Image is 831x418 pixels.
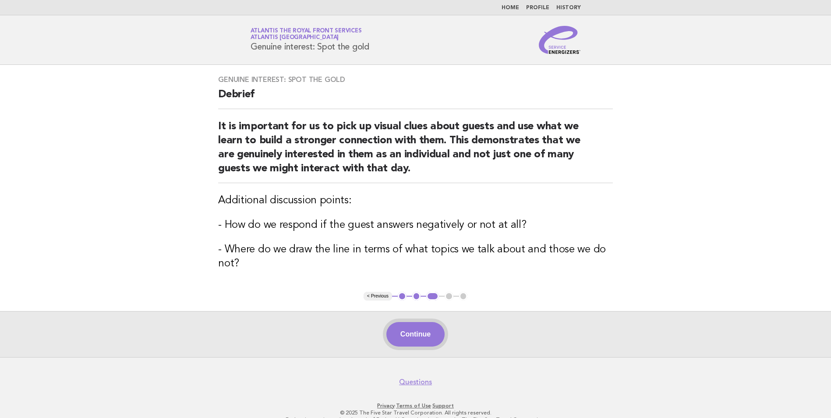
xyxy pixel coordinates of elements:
[218,88,613,109] h2: Debrief
[148,402,684,409] p: · ·
[251,28,362,40] a: Atlantis The Royal Front ServicesAtlantis [GEOGRAPHIC_DATA]
[432,403,454,409] a: Support
[398,292,407,301] button: 1
[412,292,421,301] button: 2
[251,35,339,41] span: Atlantis [GEOGRAPHIC_DATA]
[218,120,613,183] h2: It is important for us to pick up visual clues about guests and use what we learn to build a stro...
[251,28,369,51] h1: Genuine interest: Spot the gold
[399,378,432,386] a: Questions
[218,75,613,84] h3: Genuine interest: Spot the gold
[502,5,519,11] a: Home
[364,292,392,301] button: < Previous
[526,5,549,11] a: Profile
[426,292,439,301] button: 3
[396,403,431,409] a: Terms of Use
[377,403,395,409] a: Privacy
[218,218,613,232] h3: - How do we respond if the guest answers negatively or not at all?
[539,26,581,54] img: Service Energizers
[556,5,581,11] a: History
[148,409,684,416] p: © 2025 The Five Star Travel Corporation. All rights reserved.
[386,322,445,347] button: Continue
[218,194,613,208] h3: Additional discussion points:
[218,243,613,271] h3: - Where do we draw the line in terms of what topics we talk about and those we do not?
